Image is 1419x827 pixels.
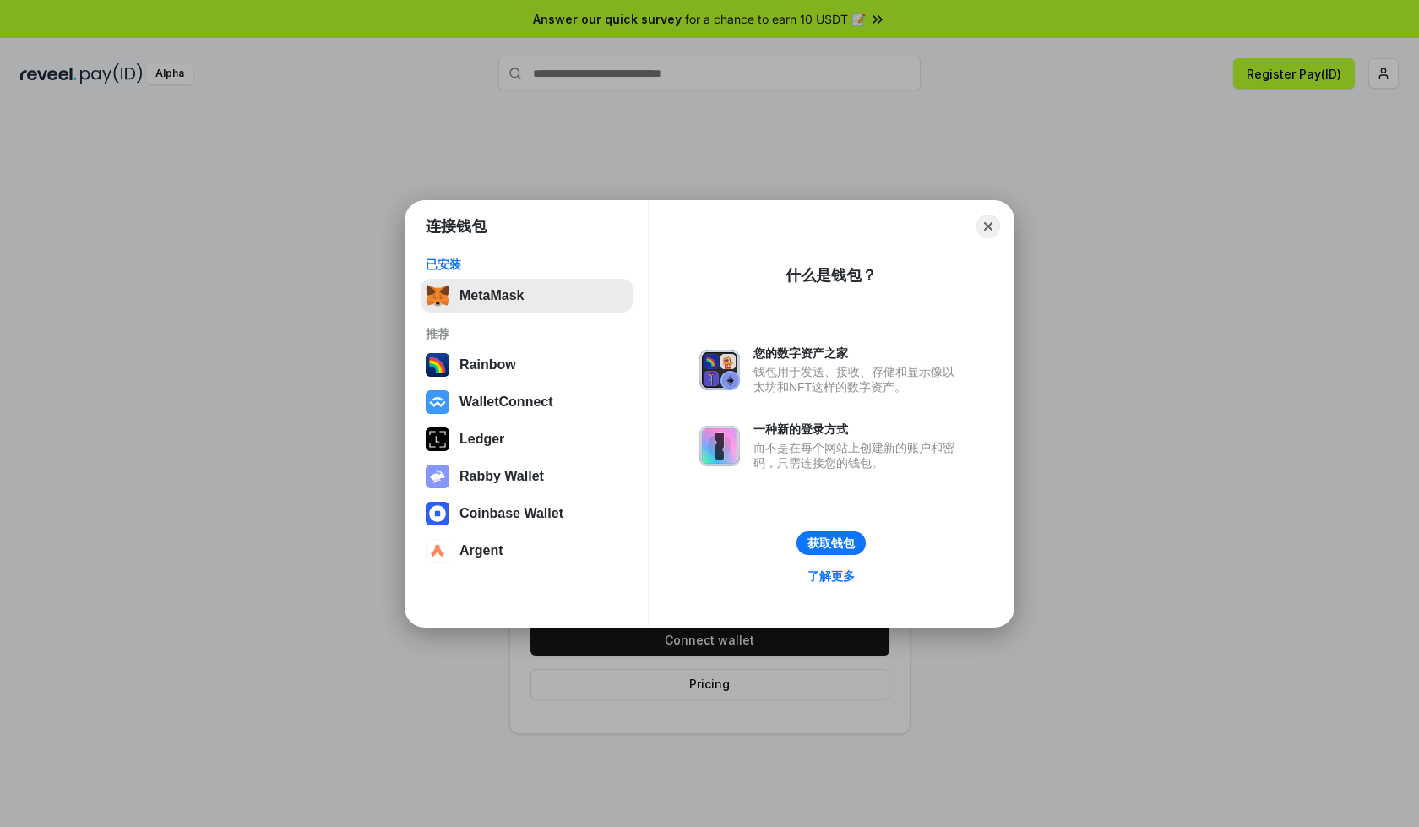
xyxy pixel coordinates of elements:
[426,427,449,451] img: svg+xml,%3Csvg%20xmlns%3D%22http%3A%2F%2Fwww.w3.org%2F2000%2Fsvg%22%20width%3D%2228%22%20height%3...
[459,469,544,484] div: Rabby Wallet
[421,497,633,530] button: Coinbase Wallet
[426,465,449,488] img: svg+xml,%3Csvg%20xmlns%3D%22http%3A%2F%2Fwww.w3.org%2F2000%2Fsvg%22%20fill%3D%22none%22%20viewBox...
[421,422,633,456] button: Ledger
[807,536,855,551] div: 获取钱包
[421,460,633,493] button: Rabby Wallet
[426,390,449,414] img: svg+xml,%3Csvg%20width%3D%2228%22%20height%3D%2228%22%20viewBox%3D%220%200%2028%2028%22%20fill%3D...
[426,326,628,341] div: 推荐
[753,364,963,394] div: 钱包用于发送、接收、存储和显示像以太坊和NFT这样的数字资产。
[426,216,487,237] h1: 连接钱包
[753,345,963,361] div: 您的数字资产之家
[426,539,449,563] img: svg+xml,%3Csvg%20width%3D%2228%22%20height%3D%2228%22%20viewBox%3D%220%200%2028%2028%22%20fill%3D...
[426,257,628,272] div: 已安装
[797,565,865,587] a: 了解更多
[786,265,877,286] div: 什么是钱包？
[421,279,633,313] button: MetaMask
[459,543,503,558] div: Argent
[807,569,855,584] div: 了解更多
[426,353,449,377] img: svg+xml,%3Csvg%20width%3D%22120%22%20height%3D%22120%22%20viewBox%3D%220%200%20120%20120%22%20fil...
[796,531,866,555] button: 获取钱包
[753,422,963,437] div: 一种新的登录方式
[753,440,963,471] div: 而不是在每个网站上创建新的账户和密码，只需连接您的钱包。
[699,350,740,390] img: svg+xml,%3Csvg%20xmlns%3D%22http%3A%2F%2Fwww.w3.org%2F2000%2Fsvg%22%20fill%3D%22none%22%20viewBox...
[459,394,553,410] div: WalletConnect
[426,284,449,307] img: svg+xml,%3Csvg%20fill%3D%22none%22%20height%3D%2233%22%20viewBox%3D%220%200%2035%2033%22%20width%...
[976,215,1000,238] button: Close
[426,502,449,525] img: svg+xml,%3Csvg%20width%3D%2228%22%20height%3D%2228%22%20viewBox%3D%220%200%2028%2028%22%20fill%3D...
[459,506,563,521] div: Coinbase Wallet
[421,534,633,568] button: Argent
[459,288,524,303] div: MetaMask
[421,348,633,382] button: Rainbow
[459,357,516,373] div: Rainbow
[421,385,633,419] button: WalletConnect
[459,432,504,447] div: Ledger
[699,426,740,466] img: svg+xml,%3Csvg%20xmlns%3D%22http%3A%2F%2Fwww.w3.org%2F2000%2Fsvg%22%20fill%3D%22none%22%20viewBox...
